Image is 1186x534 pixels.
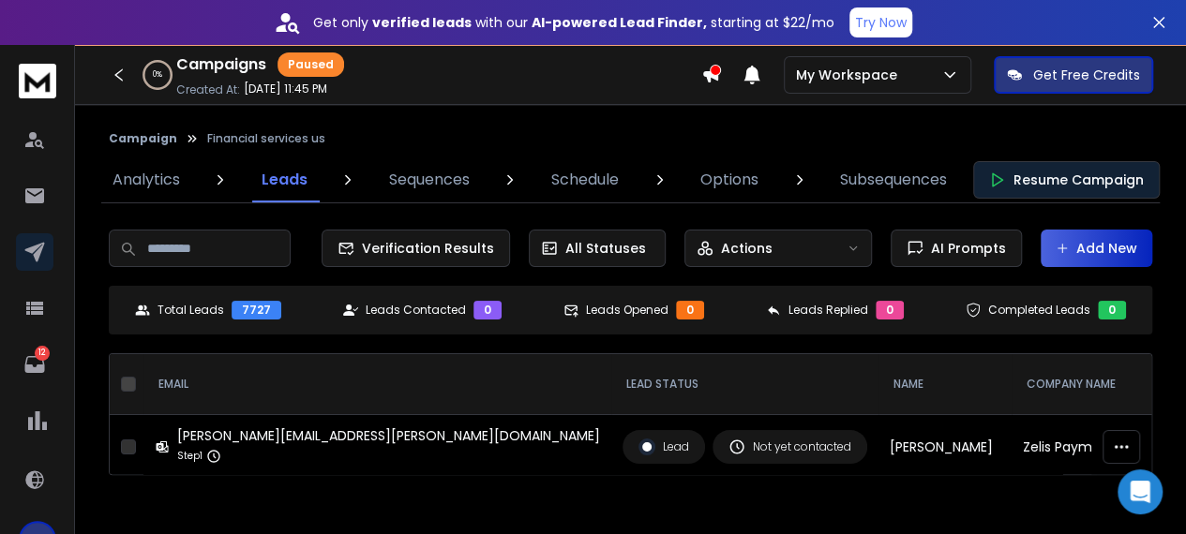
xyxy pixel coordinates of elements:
a: Subsequences [829,157,958,202]
div: [PERSON_NAME][EMAIL_ADDRESS][PERSON_NAME][DOMAIN_NAME] [177,426,600,445]
p: All Statuses [565,239,646,258]
div: Paused [278,52,344,77]
p: Sequences [389,169,470,191]
div: 0 [876,301,904,319]
p: Get Free Credits [1033,66,1140,84]
div: 0 [1098,301,1126,319]
p: My Workspace [796,66,905,84]
a: Options [689,157,770,202]
button: Resume Campaign [973,161,1160,199]
div: Lead [638,438,689,455]
a: Schedule [540,157,630,202]
span: Verification Results [354,239,494,258]
button: Add New [1041,230,1152,267]
p: Schedule [551,169,619,191]
div: 7727 [232,301,281,319]
span: AI Prompts [923,239,1006,258]
th: LEAD STATUS [611,354,878,415]
button: Campaign [109,131,177,146]
a: Sequences [378,157,481,202]
p: [DATE] 11:45 PM [244,82,327,96]
th: EMAIL [143,354,611,415]
a: Leads [250,157,319,202]
p: Get only with our starting at $22/mo [313,13,834,32]
button: AI Prompts [891,230,1022,267]
p: Financial services us [207,131,325,146]
h1: Campaigns [176,53,266,76]
p: Created At: [176,82,240,97]
button: Get Free Credits [994,56,1153,94]
p: Completed Leads [988,303,1090,318]
p: Try Now [855,13,907,32]
p: Leads Contacted [366,303,466,318]
button: Verification Results [322,230,510,267]
p: Total Leads [158,303,224,318]
p: Leads Replied [788,303,868,318]
p: Actions [721,239,773,258]
p: Analytics [113,169,180,191]
p: Leads [262,169,308,191]
th: NAME [878,354,1012,415]
p: 0 % [153,69,162,81]
p: 12 [35,346,50,361]
p: Options [700,169,758,191]
a: Analytics [101,157,191,202]
p: Step 1 [177,447,203,466]
img: logo [19,64,56,98]
div: 0 [473,301,502,319]
p: Leads Opened [586,303,668,318]
div: 0 [676,301,704,319]
div: Not yet contacted [728,438,851,455]
button: Try Now [849,7,912,37]
div: Open Intercom Messenger [1118,469,1163,514]
th: Company Name [1012,354,1176,415]
p: Subsequences [840,169,947,191]
strong: verified leads [372,13,472,32]
strong: AI-powered Lead Finder, [532,13,707,32]
a: 12 [16,346,53,383]
td: [PERSON_NAME] [878,415,1012,480]
td: Zelis Payments [1012,415,1176,480]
